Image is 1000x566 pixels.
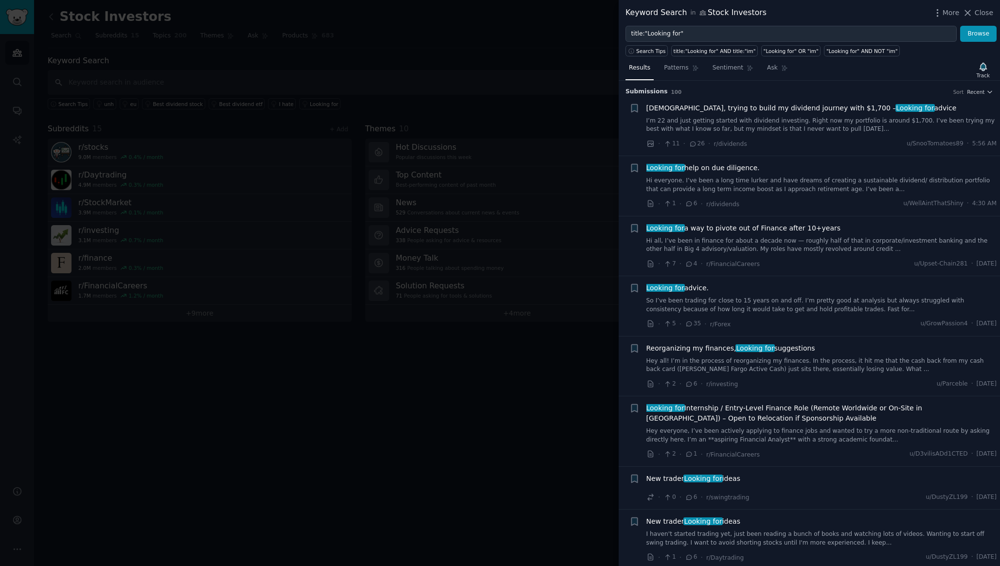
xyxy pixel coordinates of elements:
[926,553,968,562] span: u/DustyZL199
[658,379,660,389] span: ·
[685,450,697,459] span: 1
[971,553,973,562] span: ·
[895,104,935,112] span: Looking for
[704,319,706,329] span: ·
[977,553,997,562] span: [DATE]
[764,60,791,80] a: Ask
[671,45,758,56] a: title:"Looking for" AND title:"im"
[701,259,703,269] span: ·
[625,26,957,42] input: Try a keyword related to your business
[971,319,973,328] span: ·
[646,403,997,424] a: Looking forInternship / Entry-Level Finance Role (Remote Worldwide or On-Site in [GEOGRAPHIC_DATA...
[972,199,997,208] span: 4:30 AM
[706,494,750,501] span: r/swingtrading
[767,64,778,72] span: Ask
[977,380,997,389] span: [DATE]
[646,516,741,527] a: New traderLooking forideas
[679,319,681,329] span: ·
[679,449,681,460] span: ·
[646,177,997,194] a: Hi everyone. I’ve been a long time lurker and have dreams of creating a sustainable dividend/ dis...
[645,224,685,232] span: Looking for
[975,8,993,18] span: Close
[646,343,815,354] span: Reorganizing my finances, suggestions
[663,450,676,459] span: 2
[646,474,741,484] a: New traderLooking forideas
[629,64,650,72] span: Results
[646,223,841,233] a: Looking fora way to pivote out of Finance after 10+years
[663,493,676,502] span: 0
[625,45,668,56] button: Search Tips
[679,552,681,563] span: ·
[706,554,744,561] span: r/Daytrading
[646,163,760,173] a: Looking forhelp on due diligence.
[937,380,968,389] span: u/Parceble
[646,516,741,527] span: New trader ideas
[960,26,997,42] button: Browse
[645,164,685,172] span: Looking for
[706,451,760,458] span: r/FinancialCareers
[663,380,676,389] span: 2
[646,237,997,254] a: Hi all, I’ve been in finance for about a decade now — roughly half of that in corporate/investmen...
[920,319,967,328] span: u/GrowPassion4
[701,552,703,563] span: ·
[658,492,660,502] span: ·
[658,199,660,209] span: ·
[625,60,654,80] a: Results
[926,493,968,502] span: u/DustyZL199
[661,60,702,80] a: Patterns
[971,380,973,389] span: ·
[685,199,697,208] span: 6
[701,379,703,389] span: ·
[977,493,997,502] span: [DATE]
[943,8,960,18] span: More
[971,260,973,268] span: ·
[706,201,739,208] span: r/dividends
[658,449,660,460] span: ·
[658,319,660,329] span: ·
[646,427,997,444] a: Hey everyone, I’ve been actively applying to finance jobs and wanted to try a more non-traditiona...
[646,283,709,293] a: Looking foradvice.
[663,260,676,268] span: 7
[706,381,738,388] span: r/investing
[967,88,984,95] span: Recent
[977,450,997,459] span: [DATE]
[646,403,997,424] span: Internship / Entry-Level Finance Role (Remote Worldwide or On-Site in [GEOGRAPHIC_DATA]) – Open t...
[646,343,815,354] a: Reorganizing my finances,Looking forsuggestions
[824,45,900,56] a: "Looking for" AND NOT "im"
[971,450,973,459] span: ·
[679,379,681,389] span: ·
[645,404,685,412] span: Looking for
[953,88,964,95] div: Sort
[646,530,997,547] a: I haven't started trading yet, just been reading a bunch of books and watching lots of videos. Wa...
[646,297,997,314] a: So I’ve been trading for close to 15 years on and off. I’m pretty good at analysis but always str...
[910,450,968,459] span: u/D3vilisADd1CTED
[685,380,697,389] span: 6
[646,117,997,134] a: I’m 22 and just getting started with dividend investing. Right now my portfolio is around $1,700....
[977,72,990,79] div: Track
[971,493,973,502] span: ·
[636,48,666,54] span: Search Tips
[646,103,957,113] a: [DEMOGRAPHIC_DATA], trying to build my dividend journey with $1,700 –Looking foradvice
[973,60,993,80] button: Track
[679,259,681,269] span: ·
[967,88,993,95] button: Recent
[685,553,697,562] span: 6
[646,163,760,173] span: help on due diligence.
[701,449,703,460] span: ·
[826,48,898,54] div: "Looking for" AND NOT "im"
[963,8,993,18] button: Close
[709,60,757,80] a: Sentiment
[735,344,775,352] span: Looking for
[907,140,964,148] span: u/SnooTomatoes89
[679,492,681,502] span: ·
[761,45,821,56] a: "Looking for" OR "im"
[713,64,743,72] span: Sentiment
[685,493,697,502] span: 6
[685,319,701,328] span: 35
[663,319,676,328] span: 5
[664,64,688,72] span: Patterns
[645,284,685,292] span: Looking for
[977,319,997,328] span: [DATE]
[683,475,723,482] span: Looking for
[914,260,968,268] span: u/Upset-Chain281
